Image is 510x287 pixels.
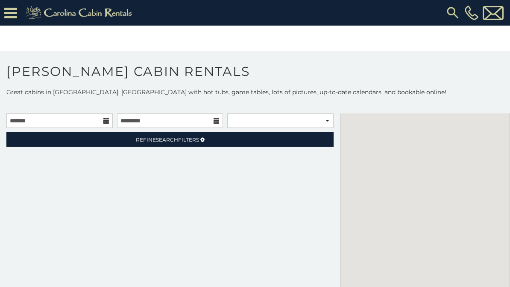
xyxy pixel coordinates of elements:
a: [PHONE_NUMBER] [463,6,481,20]
span: Refine Filters [136,136,199,143]
img: Khaki-logo.png [21,4,139,21]
a: RefineSearchFilters [6,132,334,147]
span: Search [156,136,178,143]
img: search-regular.svg [445,5,460,20]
